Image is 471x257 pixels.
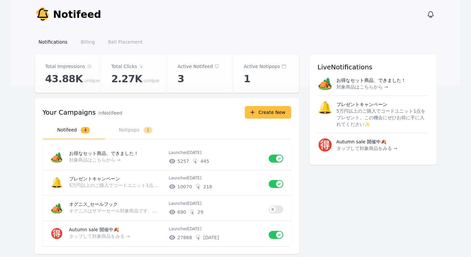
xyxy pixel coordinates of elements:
[177,73,184,85] span: 3
[143,77,159,84] span: unique
[69,175,164,182] p: プレゼントキャンペーン
[169,226,263,232] p: Launched
[81,127,90,133] span: 4
[43,196,291,221] a: 🏕️オグニス_セールフックオグニスはサマーセール対象商品です。お得に購入できるのは8/31まで。お早めにご確認ください！Launched[DATE]69029
[318,62,429,72] h3: Live Notifications
[336,138,387,145] p: Autumn sale 開催中🍂
[45,73,83,85] span: 43.88K
[336,145,397,152] p: タップして対象商品をみる →
[188,201,202,206] time: 2025-08-22T01:03:02.936Z
[104,36,146,48] a: Bell Placement
[318,138,333,152] span: 🉐
[200,158,209,165] span: # of unique clicks
[35,7,51,22] img: Your Company
[318,101,333,128] span: 🔔
[69,182,161,189] p: 5万円以上のご購入でコードユニット1点をプレゼント。この機会にぜひお得に手に入れてください✨
[336,101,387,108] p: プレゼントキャンペーン
[53,9,101,20] span: Notifeed
[177,183,192,190] span: # of unique impressions
[35,36,72,48] a: Notifications
[336,77,406,84] p: お得なセット商品、できました！
[336,108,429,128] p: 5万円以上のご購入でコードユニット1点をプレゼント。この機会にぜひお得に手に入れてください✨
[244,62,280,70] p: Active Notipops
[98,110,122,116] p: in Notifeed
[69,150,164,157] p: お得なセット商品、できました！
[43,145,291,170] a: 🏕️お得なセット商品、できました！対象商品はこちらから →Launched[DATE]5257445
[244,73,250,85] span: 1
[188,150,202,155] time: 2025-10-02T03:28:52.741Z
[51,177,63,188] span: 🔔
[43,121,105,139] button: Notifeed4
[43,170,291,195] a: 🔔プレゼントキャンペーン5万円以上のご購入でコードユニット1点をプレゼント。この機会にぜひお得に手に入れてください✨Launched[DATE]10070218
[177,234,192,241] span: # of unique impressions
[111,73,142,85] span: 2.27K
[43,108,96,117] h3: Your Campaigns
[197,209,203,215] span: # of unique clicks
[143,127,153,133] span: 2
[177,62,213,70] p: Active Notifeed
[45,62,85,70] p: Total Impressions
[169,175,263,181] p: Launched
[51,228,63,239] span: 🉐
[318,77,333,90] span: 🏕️
[84,77,100,84] span: unique
[169,201,263,206] p: Launched
[188,176,202,180] time: 2025-09-20T00:53:52.828Z
[51,151,63,163] span: 🏕️
[69,233,161,239] p: タップして対象商品をみる →
[69,201,164,207] p: オグニス_セールフック
[245,106,291,119] button: Create New
[203,183,212,190] span: # of unique clicks
[43,221,291,246] a: 🉐Autumn sale 開催中🍂タップして対象商品をみる →Launched[DATE]27868[DATE]
[111,62,137,70] p: Total Clicks
[188,227,202,231] time: 2025-08-13T14:12:34.913Z
[105,121,167,139] button: Notipops2
[169,150,263,155] p: Launched
[177,209,186,215] span: # of unique impressions
[69,226,164,233] p: Autumn sale 開催中🍂
[77,36,99,48] a: Billing
[336,84,406,90] p: 対象商品はこちらから →
[69,157,161,163] p: 対象商品はこちらから →
[69,207,161,214] p: オグニスはサマーセール対象商品です。お得に購入できるのは8/31まで。お早めにご確認ください！
[35,7,101,22] a: Notifeed
[51,202,63,214] span: 🏕️
[203,234,219,241] span: # of unique clicks
[43,121,291,139] nav: Tabs
[177,158,189,165] span: # of unique impressions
